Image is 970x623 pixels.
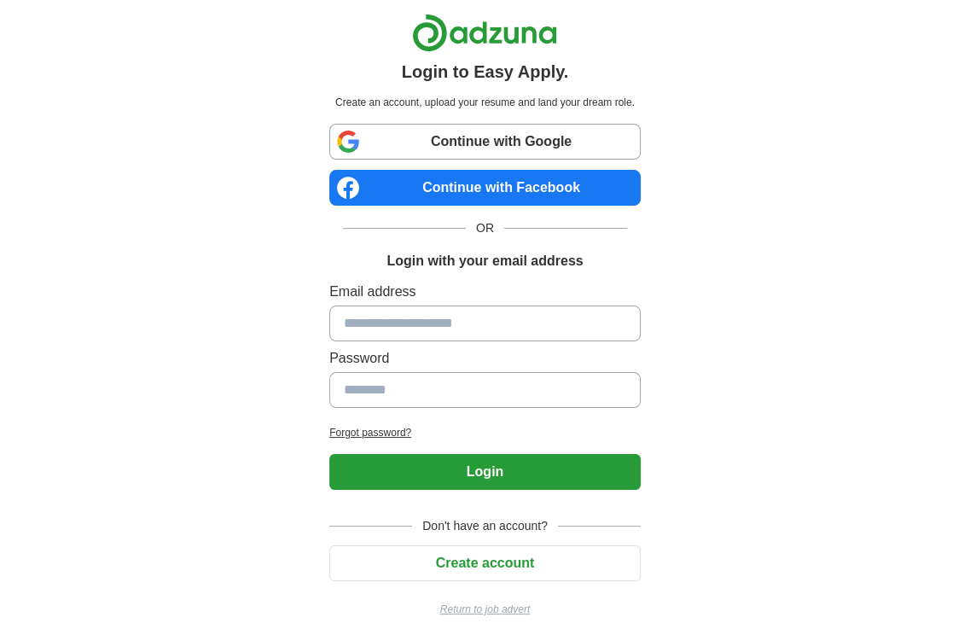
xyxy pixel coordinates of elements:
[329,602,641,617] a: Return to job advert
[329,348,641,369] label: Password
[333,95,637,110] p: Create an account, upload your resume and land your dream role.
[329,124,641,160] a: Continue with Google
[412,517,558,535] span: Don't have an account?
[412,14,557,52] img: Adzuna logo
[329,454,641,490] button: Login
[329,545,641,581] button: Create account
[329,282,641,302] label: Email address
[386,251,583,271] h1: Login with your email address
[329,425,641,440] a: Forgot password?
[329,556,641,570] a: Create account
[466,219,504,237] span: OR
[402,59,569,84] h1: Login to Easy Apply.
[329,170,641,206] a: Continue with Facebook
